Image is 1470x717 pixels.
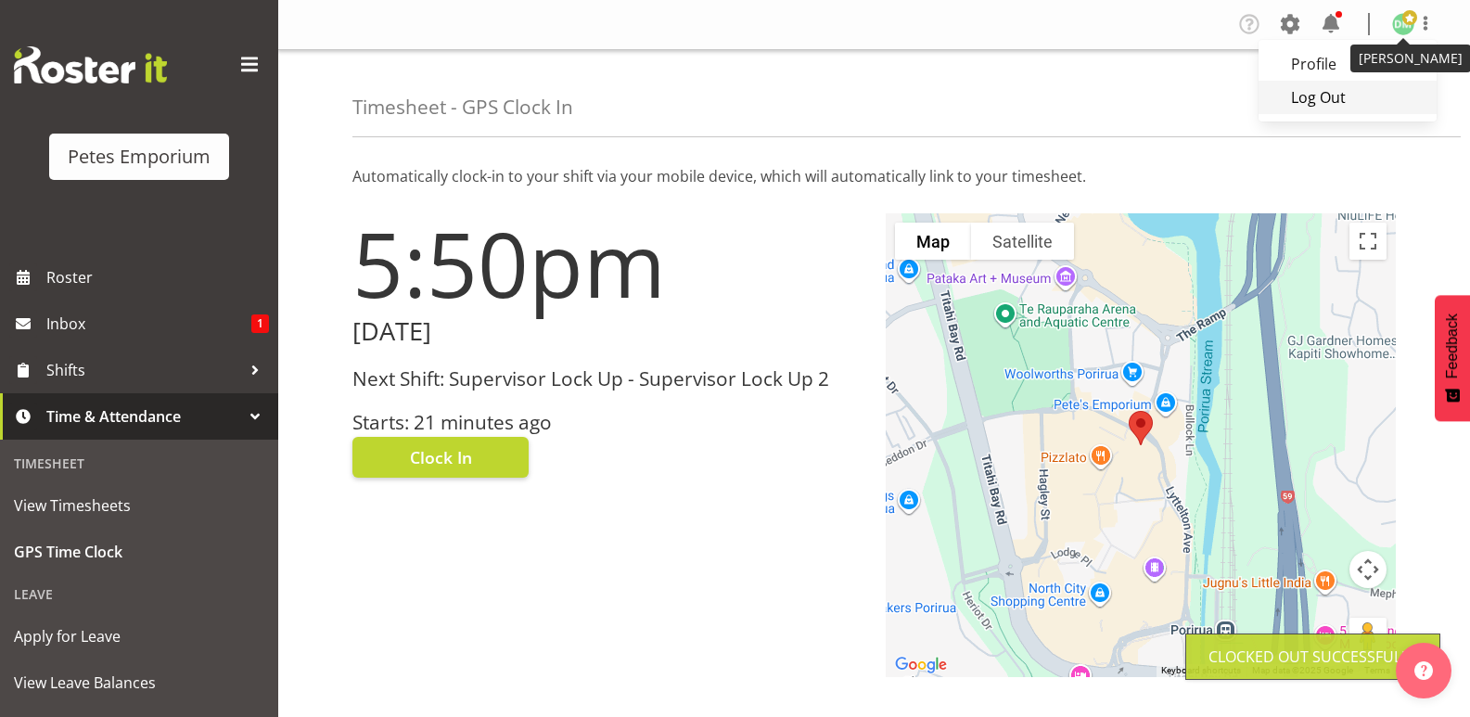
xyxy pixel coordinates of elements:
h3: Starts: 21 minutes ago [352,412,863,433]
button: Show satellite imagery [971,223,1074,260]
img: david-mcauley697.jpg [1392,13,1414,35]
button: Drag Pegman onto the map to open Street View [1349,618,1387,655]
a: Open this area in Google Maps (opens a new window) [890,653,952,677]
img: help-xxl-2.png [1414,661,1433,680]
span: View Timesheets [14,492,264,519]
button: Feedback - Show survey [1435,295,1470,421]
a: View Leave Balances [5,659,274,706]
img: Google [890,653,952,677]
button: Clock In [352,437,529,478]
span: View Leave Balances [14,669,264,697]
h1: 5:50pm [352,213,863,314]
span: Shifts [46,356,241,384]
p: Automatically clock-in to your shift via your mobile device, which will automatically link to you... [352,165,1396,187]
span: Roster [46,263,269,291]
h3: Next Shift: Supervisor Lock Up - Supervisor Lock Up 2 [352,368,863,390]
div: Clocked out Successfully [1208,646,1417,668]
a: Apply for Leave [5,613,274,659]
div: Petes Emporium [68,143,211,171]
a: Log Out [1259,81,1437,114]
span: Apply for Leave [14,622,264,650]
h2: [DATE] [352,317,863,346]
button: Keyboard shortcuts [1161,664,1241,677]
div: Timesheet [5,444,274,482]
span: Time & Attendance [46,403,241,430]
a: GPS Time Clock [5,529,274,575]
button: Toggle fullscreen view [1349,223,1387,260]
button: Show street map [895,223,971,260]
span: 1 [251,314,269,333]
div: Leave [5,575,274,613]
span: GPS Time Clock [14,538,264,566]
span: Clock In [410,445,472,469]
a: View Timesheets [5,482,274,529]
span: Inbox [46,310,251,338]
button: Map camera controls [1349,551,1387,588]
h4: Timesheet - GPS Clock In [352,96,573,118]
a: Profile [1259,47,1437,81]
span: Feedback [1444,314,1461,378]
img: Rosterit website logo [14,46,167,83]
